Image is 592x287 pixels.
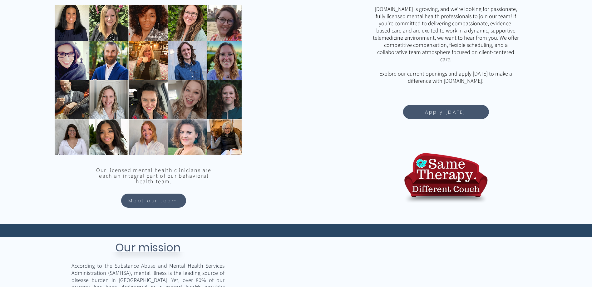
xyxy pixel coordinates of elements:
span: Apply [DATE] [425,108,466,116]
a: Meet our team [121,194,186,208]
img: Homepage Collage.png [55,5,242,155]
a: Apply Today [403,105,489,119]
span: Meet our team [128,197,178,204]
span: Explore our current openings and apply [DATE] to make a difference with [DOMAIN_NAME]! [380,70,512,84]
span: Our licensed mental health clinicians are each an integral part of our behavioral health team. [96,166,211,185]
h3: Our mission [93,239,203,256]
span: [DOMAIN_NAME] is growing, and we’re looking for passionate, fully licensed mental health professi... [373,5,519,63]
img: TelebehavioralHealth.US Logo [404,148,488,208]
